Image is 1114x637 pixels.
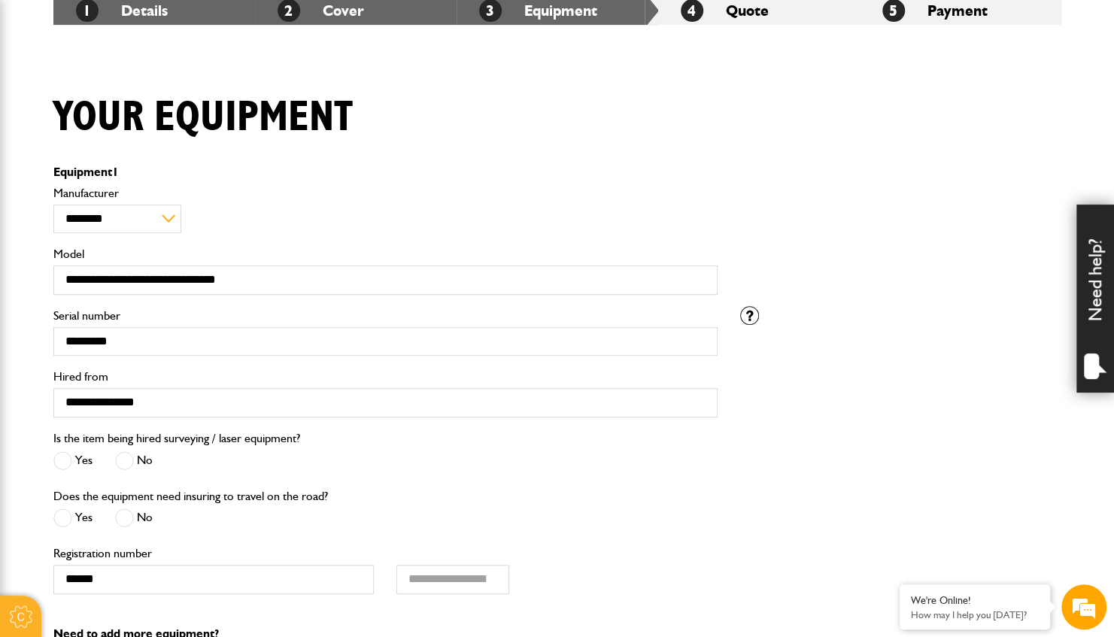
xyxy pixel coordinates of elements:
[911,609,1039,620] p: How may I help you today?
[239,419,250,432] span: More actions
[53,548,375,560] label: Registration number
[144,223,264,240] span: great I'll take a look now
[53,451,93,470] label: Yes
[115,508,153,527] label: No
[112,165,119,179] span: 1
[30,323,242,406] span: Sorry we couldn't finish our chat. As I haven't heard from you for some time, I'm going to close ...
[911,594,1039,607] div: We're Online!
[278,2,364,20] a: 2Cover
[20,269,253,314] div: 12:09 PM
[30,173,149,187] a: [URL][DOMAIN_NAME]
[238,457,253,472] span: Send voice message
[30,122,242,188] span: You can find our Short-Term Hired-In Plant Insurance here
[101,84,275,104] div: Steve
[17,83,39,105] div: Navigation go back
[76,2,168,20] a: 1Details
[20,317,253,412] div: 12:51 PM
[53,432,300,444] label: Is the item being hired surveying / laser equipment?
[26,203,267,214] div: Elfed
[260,457,275,472] span: Attach a file
[53,248,718,260] label: Model
[30,275,242,308] span: Have I answered all of your questions [DATE]?
[53,310,718,322] label: Serial number
[115,451,153,470] label: No
[53,371,718,383] label: Hired from
[53,508,93,527] label: Yes
[20,116,253,194] div: 12:09 PM
[53,490,328,502] label: Does the equipment need insuring to travel on the road?
[258,419,275,432] span: End chat
[53,187,718,199] label: Manufacturer
[133,217,275,246] div: 12:09 PM
[53,166,718,178] p: Equipment
[1076,205,1114,393] div: Need help?
[8,438,287,491] textarea: Type your message and hit 'Enter'
[26,255,275,266] div: [PERSON_NAME]
[53,93,353,143] h1: Your equipment
[247,8,283,44] div: Minimize live chat window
